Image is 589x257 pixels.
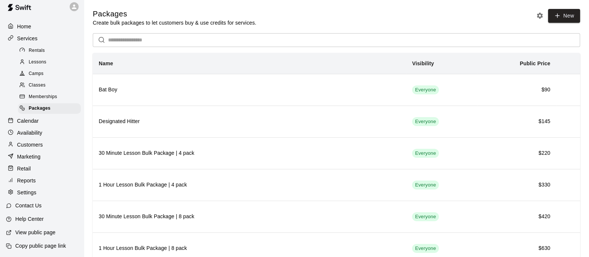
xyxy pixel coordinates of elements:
h6: 1 Hour Lesson Bulk Package | 8 pack [99,244,400,253]
span: Rentals [29,47,45,54]
p: Settings [17,189,37,196]
h6: $330 [484,181,550,189]
p: Services [17,35,38,42]
span: Everyone [412,87,439,94]
div: Classes [18,80,81,91]
h6: $90 [484,86,550,94]
p: Create bulk packages to let customers buy & use credits for services. [93,19,256,26]
h6: $220 [484,149,550,157]
a: Rentals [18,45,84,56]
div: Packages [18,103,81,114]
div: This service is visible to all of your customers [412,244,439,253]
div: This service is visible to all of your customers [412,181,439,189]
a: Settings [6,187,78,198]
h6: Designated Hitter [99,117,400,126]
span: Memberships [29,93,57,101]
span: Camps [29,70,44,78]
div: Memberships [18,92,81,102]
a: Availability [6,127,78,138]
a: Memberships [18,91,84,103]
span: Everyone [412,150,439,157]
p: Home [17,23,31,30]
span: Classes [29,82,45,89]
h5: Packages [93,9,256,19]
p: Copy public page link [15,242,66,250]
span: Everyone [412,245,439,252]
div: This service is visible to all of your customers [412,117,439,126]
p: Calendar [17,117,39,125]
span: Everyone [412,118,439,125]
b: Name [99,60,113,66]
b: Visibility [412,60,434,66]
a: Services [6,33,78,44]
h6: 30 Minute Lesson Bulk Package | 4 pack [99,149,400,157]
a: Packages [18,103,84,115]
h6: $630 [484,244,550,253]
h6: 30 Minute Lesson Bulk Package | 8 pack [99,213,400,221]
h6: $145 [484,117,550,126]
h6: Bat Boy [99,86,400,94]
a: Camps [18,68,84,80]
div: This service is visible to all of your customers [412,212,439,221]
p: Marketing [17,153,41,160]
span: Lessons [29,59,47,66]
a: Calendar [6,115,78,126]
p: Contact Us [15,202,42,209]
p: Customers [17,141,43,148]
b: Public Price [520,60,550,66]
span: Everyone [412,213,439,220]
div: Rentals [18,46,81,56]
p: View public page [15,229,56,236]
button: Packages settings [534,10,545,21]
p: Reports [17,177,36,184]
a: Customers [6,139,78,150]
p: Help Center [15,215,44,223]
div: This service is visible to all of your customers [412,85,439,94]
div: Lessons [18,57,81,68]
span: Packages [29,105,51,112]
a: Reports [6,175,78,186]
a: Lessons [18,56,84,68]
h6: $420 [484,213,550,221]
span: Everyone [412,182,439,189]
a: Home [6,21,78,32]
div: Camps [18,69,81,79]
a: New [548,9,580,23]
a: Marketing [6,151,78,162]
div: This service is visible to all of your customers [412,149,439,158]
a: Classes [18,80,84,91]
p: Availability [17,129,42,137]
a: Retail [6,163,78,174]
h6: 1 Hour Lesson Bulk Package | 4 pack [99,181,400,189]
p: Retail [17,165,31,172]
